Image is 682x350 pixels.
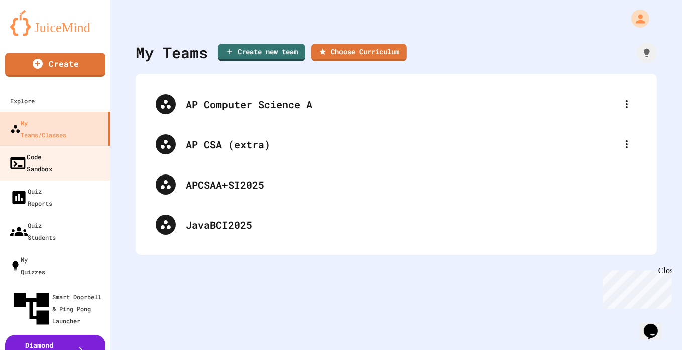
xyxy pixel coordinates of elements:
[186,137,617,152] div: AP CSA (extra)
[10,219,56,243] div: Quiz Students
[5,53,105,77] a: Create
[146,84,647,124] div: AP Computer Science A
[10,253,45,278] div: My Quizzes
[146,205,647,245] div: JavaBCI2025
[640,310,672,340] iframe: chat widget
[4,4,69,64] div: Chat with us now!Close
[621,7,652,30] div: My Account
[186,97,617,112] div: AP Computer Science A
[10,117,66,141] div: My Teams/Classes
[637,43,657,63] div: How it works
[186,217,637,232] div: JavaBCI2025
[186,177,637,192] div: APCSAA+SI2025
[218,44,305,61] a: Create new team
[599,266,672,309] iframe: chat widget
[9,150,52,175] div: Code Sandbox
[146,124,647,164] div: AP CSA (extra)
[311,44,407,61] a: Choose Curriculum
[10,10,100,36] img: logo-orange.svg
[136,41,208,64] div: My Teams
[10,95,35,107] div: Explore
[10,288,106,330] div: Smart Doorbell & Ping Pong Launcher
[10,185,52,209] div: Quiz Reports
[146,164,647,205] div: APCSAA+SI2025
